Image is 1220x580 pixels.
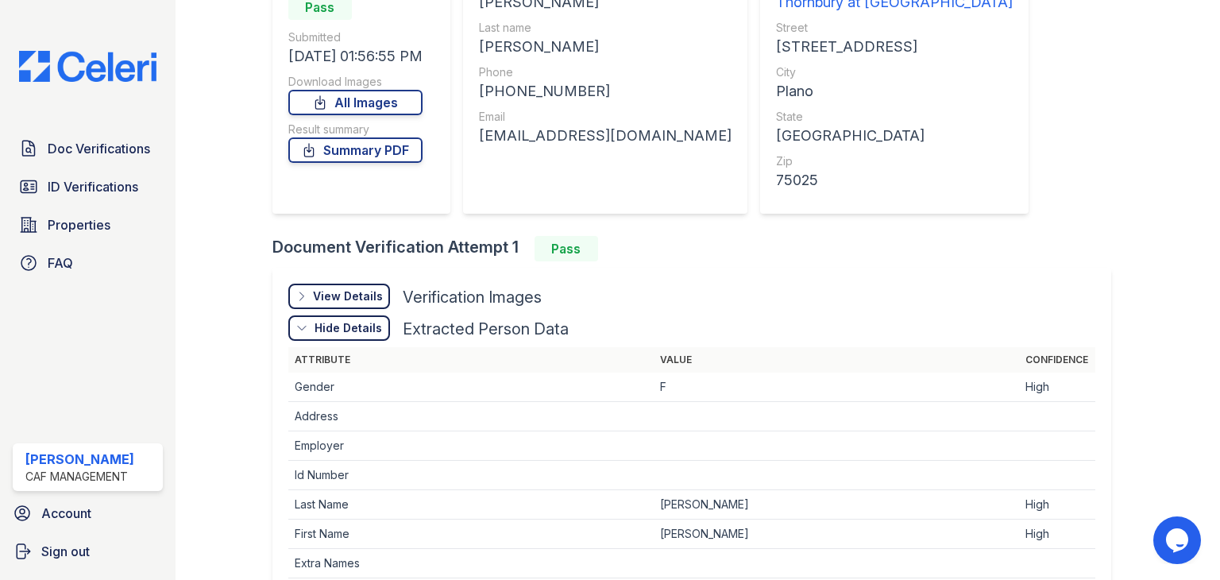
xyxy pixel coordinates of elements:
div: [PERSON_NAME] [25,450,134,469]
th: Attribute [288,347,654,373]
div: [PERSON_NAME] [479,36,732,58]
span: FAQ [48,253,73,273]
td: Last Name [288,490,654,520]
span: Properties [48,215,110,234]
td: High [1019,373,1095,402]
div: Zip [776,153,1013,169]
div: [EMAIL_ADDRESS][DOMAIN_NAME] [479,125,732,147]
div: [DATE] 01:56:55 PM [288,45,423,68]
a: All Images [288,90,423,115]
div: Plano [776,80,1013,102]
div: [GEOGRAPHIC_DATA] [776,125,1013,147]
td: F [654,373,1019,402]
span: Doc Verifications [48,139,150,158]
img: CE_Logo_Blue-a8612792a0a2168367f1c8372b55b34899dd931a85d93a1a3d3e32e68fde9ad4.png [6,51,169,82]
a: Properties [13,209,163,241]
div: Download Images [288,74,423,90]
div: Submitted [288,29,423,45]
a: Summary PDF [288,137,423,163]
td: Employer [288,431,654,461]
td: First Name [288,520,654,549]
td: High [1019,520,1095,549]
div: Verification Images [403,286,542,308]
div: [STREET_ADDRESS] [776,36,1013,58]
td: Gender [288,373,654,402]
div: Hide Details [315,320,382,336]
span: ID Verifications [48,177,138,196]
span: Account [41,504,91,523]
a: ID Verifications [13,171,163,203]
iframe: chat widget [1153,516,1204,564]
div: State [776,109,1013,125]
a: Sign out [6,536,169,567]
td: [PERSON_NAME] [654,520,1019,549]
a: Doc Verifications [13,133,163,164]
td: Address [288,402,654,431]
div: [PHONE_NUMBER] [479,80,732,102]
span: Sign out [41,542,90,561]
a: FAQ [13,247,163,279]
div: Document Verification Attempt 1 [272,236,1124,261]
div: View Details [313,288,383,304]
div: Email [479,109,732,125]
td: Id Number [288,461,654,490]
td: Extra Names [288,549,654,578]
div: Pass [535,236,598,261]
th: Value [654,347,1019,373]
div: Phone [479,64,732,80]
div: Street [776,20,1013,36]
a: Account [6,497,169,529]
div: City [776,64,1013,80]
div: CAF Management [25,469,134,485]
div: Result summary [288,122,423,137]
td: [PERSON_NAME] [654,490,1019,520]
div: Extracted Person Data [403,318,569,340]
th: Confidence [1019,347,1095,373]
td: High [1019,490,1095,520]
div: Last name [479,20,732,36]
div: 75025 [776,169,1013,191]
